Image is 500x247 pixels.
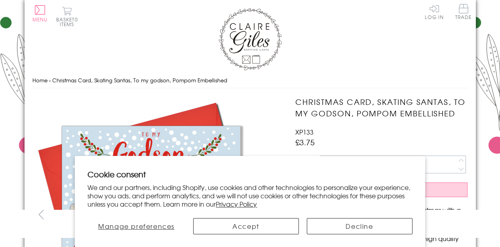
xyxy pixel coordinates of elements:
h1: Christmas Card, Skating Santas, To my godson, Pompom Embellished [295,96,468,119]
button: prev [32,205,50,223]
span: £3.75 [295,137,315,148]
span: XP133 [295,127,314,137]
a: Trade [455,4,472,21]
span: Manage preferences [98,221,175,231]
a: Log In [425,4,444,19]
button: Menu [32,5,48,22]
button: Decline [307,218,413,234]
span: › [49,76,51,84]
span: Christmas Card, Skating Santas, To my godson, Pompom Embellished [52,76,227,84]
button: Manage preferences [87,218,185,234]
a: Home [32,76,48,84]
button: Basket0 items [56,6,78,27]
button: Accept [193,218,299,234]
img: Claire Giles Greetings Cards [219,8,282,70]
p: We and our partners, including Shopify, use cookies and other technologies to personalize your ex... [87,183,412,208]
span: 0 items [60,16,78,28]
h2: Cookie consent [87,169,412,180]
span: Trade [455,4,472,19]
a: Privacy Policy [216,199,257,209]
span: Menu [32,16,48,23]
nav: breadcrumbs [32,72,468,89]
